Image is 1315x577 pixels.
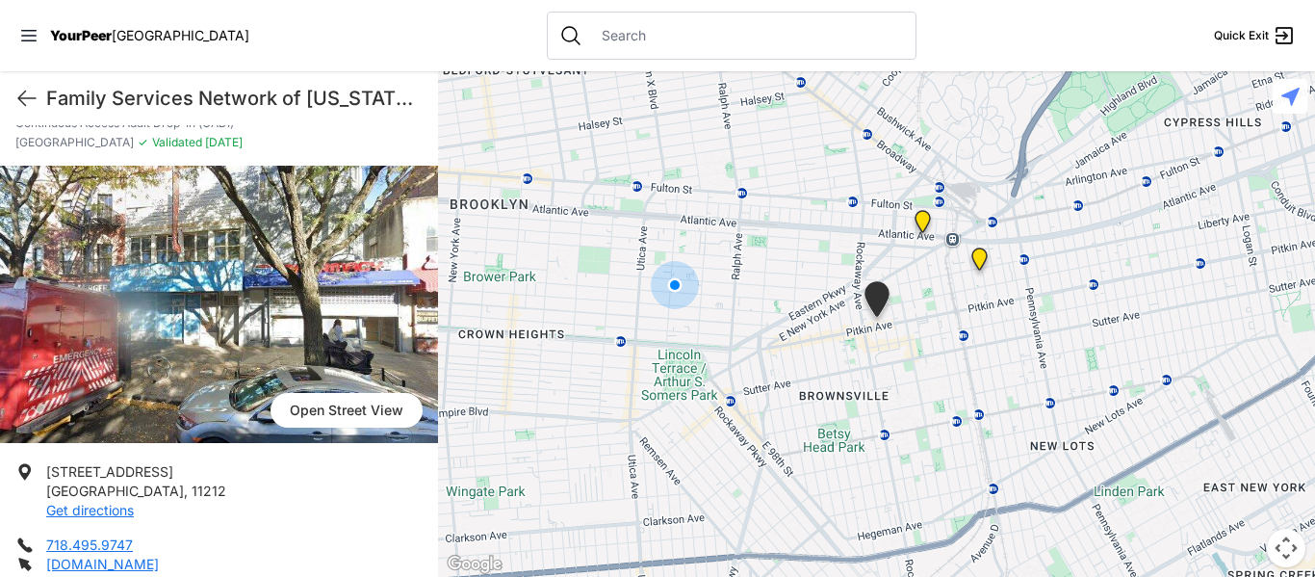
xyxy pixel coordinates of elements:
[271,393,423,428] a: Open Street View
[1214,28,1269,43] span: Quick Exit
[192,483,226,499] span: 11212
[960,240,999,286] div: HELP Women's Shelter and Intake Center
[46,502,134,518] a: Get directions
[643,253,707,317] div: You are here!
[46,537,133,553] a: 718.495.9747
[1214,24,1296,47] a: Quick Exit
[15,135,134,150] span: [GEOGRAPHIC_DATA]
[443,552,506,577] a: Open this area in Google Maps (opens a new window)
[50,27,112,43] span: YourPeer
[50,30,249,41] a: YourPeer[GEOGRAPHIC_DATA]
[590,26,904,45] input: Search
[46,556,159,572] a: [DOMAIN_NAME]
[112,27,249,43] span: [GEOGRAPHIC_DATA]
[46,85,423,112] h1: Family Services Network of [US_STATE] (FSNNY)
[443,552,506,577] img: Google
[184,483,188,499] span: ,
[46,463,173,480] span: [STREET_ADDRESS]
[1267,529,1305,567] button: Map camera controls
[202,135,243,149] span: [DATE]
[46,483,184,499] span: [GEOGRAPHIC_DATA]
[903,202,942,249] div: The Gathering Place Drop-in Center
[138,135,148,150] span: ✓
[152,135,202,149] span: Validated
[853,274,901,332] div: Continuous Access Adult Drop-In (CADI)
